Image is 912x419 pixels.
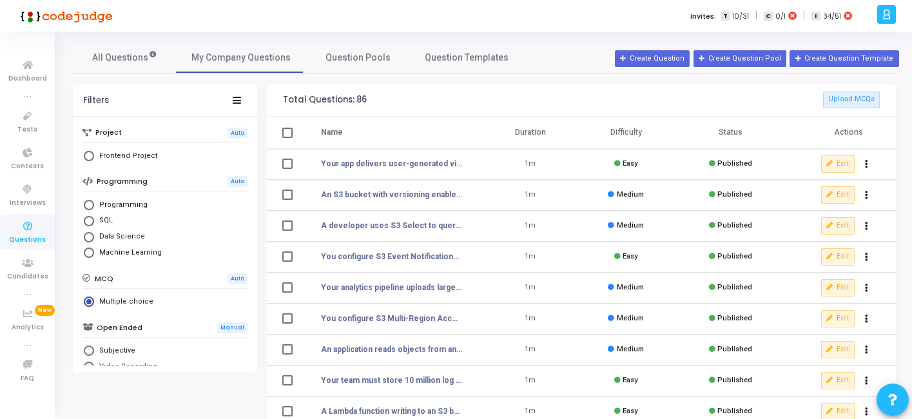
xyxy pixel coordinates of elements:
button: Create Question Template [790,50,898,67]
img: logo [16,3,113,29]
th: Actions [788,117,896,149]
a: You configure S3 Multi-Region Access Points for a global application. Users in [GEOGRAPHIC_DATA] ... [321,313,462,324]
th: Difficulty [578,117,674,149]
span: Tests [17,124,37,135]
span: Programming [94,200,148,211]
a: Your analytics pipeline uploads large objects (50+ GB) to S3 via multipart upload. A developer ab... [321,282,462,293]
span: Machine Learning [94,248,162,258]
td: 1m [483,211,578,242]
span: FAQ [21,373,34,384]
th: Duration [483,117,578,149]
a: A developer uses S3 Select to query large CSV files directly in S3. Sometimes the queries return ... [321,220,462,231]
span: Published [717,407,752,415]
button: Edit [821,310,855,327]
span: 0/1 [775,11,786,22]
a: A Lambda function writing to an S3 bucket suddenly starts failing with Access Denied. The develop... [321,405,462,417]
button: Create Question Pool [694,50,786,67]
mat-radio-group: Select Library [82,198,247,262]
button: Create Question [615,50,690,67]
span: Published [717,252,752,260]
div: Medium [608,282,643,293]
button: Edit [821,186,855,203]
span: New [35,305,55,316]
span: Auto [228,128,247,139]
td: 1m [483,149,578,180]
span: Auto [228,176,247,187]
span: Dashboard [8,73,47,84]
a: An S3 bucket with versioning enabled sees costs ballooning unexpectedly. Investigation shows freq... [321,189,462,200]
button: Upload MCQs [823,92,880,108]
h6: Project [95,128,122,137]
span: Published [717,376,752,384]
td: 1m [483,365,578,396]
button: Actions [858,341,876,359]
span: 10/31 [732,11,749,22]
td: 1m [483,304,578,335]
span: Published [717,314,752,322]
span: Contests [11,161,44,172]
span: 34/51 [823,11,841,22]
td: 1m [483,273,578,304]
div: Easy [614,406,637,417]
span: Frontend Project [94,151,157,162]
div: Medium [608,190,643,200]
span: I [811,12,820,21]
span: C [764,12,772,21]
th: Status [674,117,788,149]
span: Question Pools [325,51,391,64]
h6: MCQ [95,275,113,283]
button: Edit [821,217,855,234]
td: 1m [483,335,578,365]
div: Easy [614,159,637,170]
span: My Company Questions [191,51,291,64]
label: Invites: [690,11,716,22]
span: Published [717,159,752,168]
button: Edit [821,279,855,296]
a: An application reads objects from an S3 bucket via signed URLs. Occasionally, users see 403 Forbi... [321,344,462,355]
th: Name [306,117,483,149]
span: Published [717,221,752,229]
button: Edit [821,155,855,172]
h6: Programming [97,177,148,186]
span: Question Templates [425,51,509,64]
mat-radio-group: Select Library [82,295,247,311]
td: 1m [483,242,578,273]
mat-radio-group: Select Library [82,150,247,166]
a: Your app delivers user-generated video files stored in S3. After enabling Requester Pays, some re... [321,158,462,170]
span: Multiple choice [94,297,153,307]
a: Your team must store 10 million log files daily in S3 with minimal cost but occasional retrieval ... [321,375,462,386]
div: Easy [614,375,637,386]
span: Subjective [94,346,135,356]
td: 1m [483,180,578,211]
span: | [803,9,805,23]
span: Manual [217,322,247,333]
span: Published [717,345,752,353]
span: Published [717,190,752,199]
div: Medium [608,313,643,324]
span: Analytics [12,322,44,333]
span: | [755,9,757,23]
span: Auto [228,273,247,284]
span: All Questions [92,51,157,64]
button: Actions [858,279,876,297]
button: Actions [858,248,876,266]
div: Filters [83,95,109,106]
span: Interviews [10,198,46,209]
span: Candidates [7,271,48,282]
h6: Open Ended [97,324,142,332]
div: Medium [608,220,643,231]
button: Actions [858,372,876,390]
button: Edit [821,248,855,265]
button: Edit [821,372,855,389]
div: Easy [614,251,637,262]
button: Actions [858,155,876,173]
button: Actions [858,217,876,235]
button: Actions [858,310,876,328]
span: Questions [9,235,46,246]
button: Edit [821,341,855,358]
span: SQL [94,215,113,226]
span: Data Science [94,231,145,242]
span: Published [717,283,752,291]
span: Video Recording [94,362,157,373]
span: T [721,12,730,21]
